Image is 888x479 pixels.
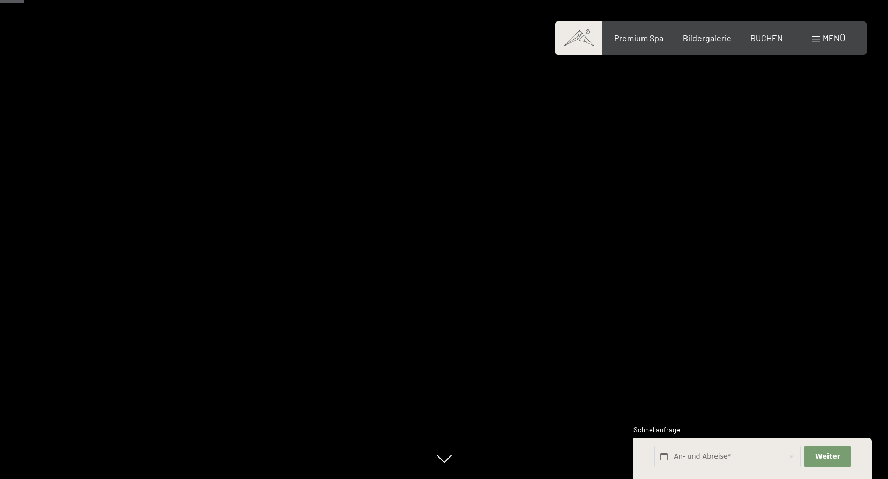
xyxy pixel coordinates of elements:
[750,33,783,43] a: BUCHEN
[804,446,850,468] button: Weiter
[633,425,680,434] span: Schnellanfrage
[815,452,840,461] span: Weiter
[614,33,663,43] a: Premium Spa
[823,33,845,43] span: Menü
[683,33,732,43] a: Bildergalerie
